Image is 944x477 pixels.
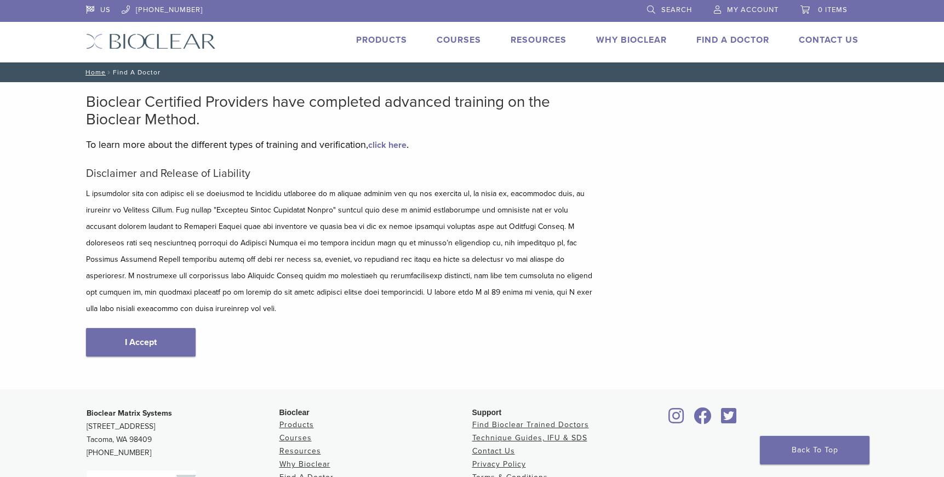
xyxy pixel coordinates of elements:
[718,414,741,425] a: Bioclear
[727,5,779,14] span: My Account
[87,409,172,418] strong: Bioclear Matrix Systems
[665,414,688,425] a: Bioclear
[690,414,716,425] a: Bioclear
[279,420,314,429] a: Products
[818,5,848,14] span: 0 items
[696,35,769,45] a: Find A Doctor
[472,433,587,442] a: Technique Guides, IFU & SDS
[78,62,867,82] nav: Find A Doctor
[86,186,596,317] p: L ipsumdolor sita con adipisc eli se doeiusmod te Incididu utlaboree do m aliquae adminim ven qu ...
[106,70,113,75] span: /
[87,407,279,459] p: [STREET_ADDRESS] Tacoma, WA 98409 [PHONE_NUMBER]
[279,433,312,442] a: Courses
[437,35,481,45] a: Courses
[760,436,869,464] a: Back To Top
[472,408,502,417] span: Support
[799,35,859,45] a: Contact Us
[356,35,407,45] a: Products
[86,328,196,357] a: I Accept
[279,446,321,456] a: Resources
[86,167,596,180] h5: Disclaimer and Release of Liability
[279,459,330,469] a: Why Bioclear
[596,35,667,45] a: Why Bioclear
[279,408,310,417] span: Bioclear
[511,35,567,45] a: Resources
[472,459,526,469] a: Privacy Policy
[661,5,692,14] span: Search
[82,68,106,76] a: Home
[472,420,589,429] a: Find Bioclear Trained Doctors
[86,136,596,153] p: To learn more about the different types of training and verification, .
[86,33,216,49] img: Bioclear
[368,140,407,151] a: click here
[472,446,515,456] a: Contact Us
[86,93,596,128] h2: Bioclear Certified Providers have completed advanced training on the Bioclear Method.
